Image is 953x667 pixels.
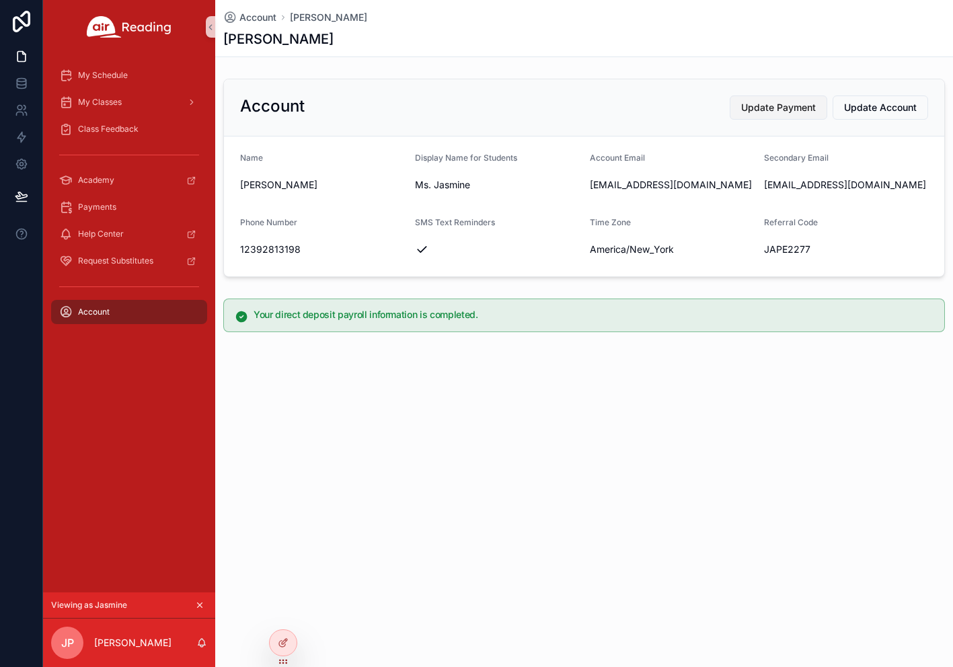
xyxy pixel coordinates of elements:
span: Ms. Jasmine [415,178,579,192]
span: SMS Text Reminders [415,217,495,227]
span: Payments [78,202,116,212]
a: Request Substitutes [51,249,207,273]
span: [PERSON_NAME] [240,178,404,192]
span: Name [240,153,263,163]
a: Class Feedback [51,117,207,141]
span: Phone Number [240,217,297,227]
span: My Classes [78,97,122,108]
span: [EMAIL_ADDRESS][DOMAIN_NAME] [590,178,754,192]
span: JP [61,635,74,651]
span: My Schedule [78,70,128,81]
span: Referral Code [764,217,818,227]
span: Update Account [844,101,917,114]
h1: [PERSON_NAME] [223,30,334,48]
span: Account [239,11,276,24]
button: Update Payment [730,95,827,120]
span: Viewing as Jasmine [51,600,127,611]
span: Account Email [590,153,645,163]
span: Time Zone [590,217,631,227]
a: My Schedule [51,63,207,87]
a: Academy [51,168,207,192]
span: America/New_York [590,243,674,256]
div: scrollable content [43,54,215,342]
span: 12392813198 [240,243,404,256]
span: Help Center [78,229,124,239]
span: Display Name for Students [415,153,517,163]
button: Update Account [833,95,928,120]
h2: Account [240,95,305,117]
h5: Your direct deposit payroll information is completed. [254,310,933,319]
span: Update Payment [741,101,816,114]
a: Account [223,11,276,24]
a: Payments [51,195,207,219]
span: Academy [78,175,114,186]
span: Request Substitutes [78,256,153,266]
a: Account [51,300,207,324]
span: [EMAIL_ADDRESS][DOMAIN_NAME] [764,178,928,192]
a: Help Center [51,222,207,246]
a: My Classes [51,90,207,114]
span: Account [78,307,110,317]
a: [PERSON_NAME] [290,11,367,24]
span: Class Feedback [78,124,139,134]
span: JAPE2277 [764,243,928,256]
img: App logo [87,16,171,38]
p: [PERSON_NAME] [94,636,171,650]
span: Secondary Email [764,153,829,163]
